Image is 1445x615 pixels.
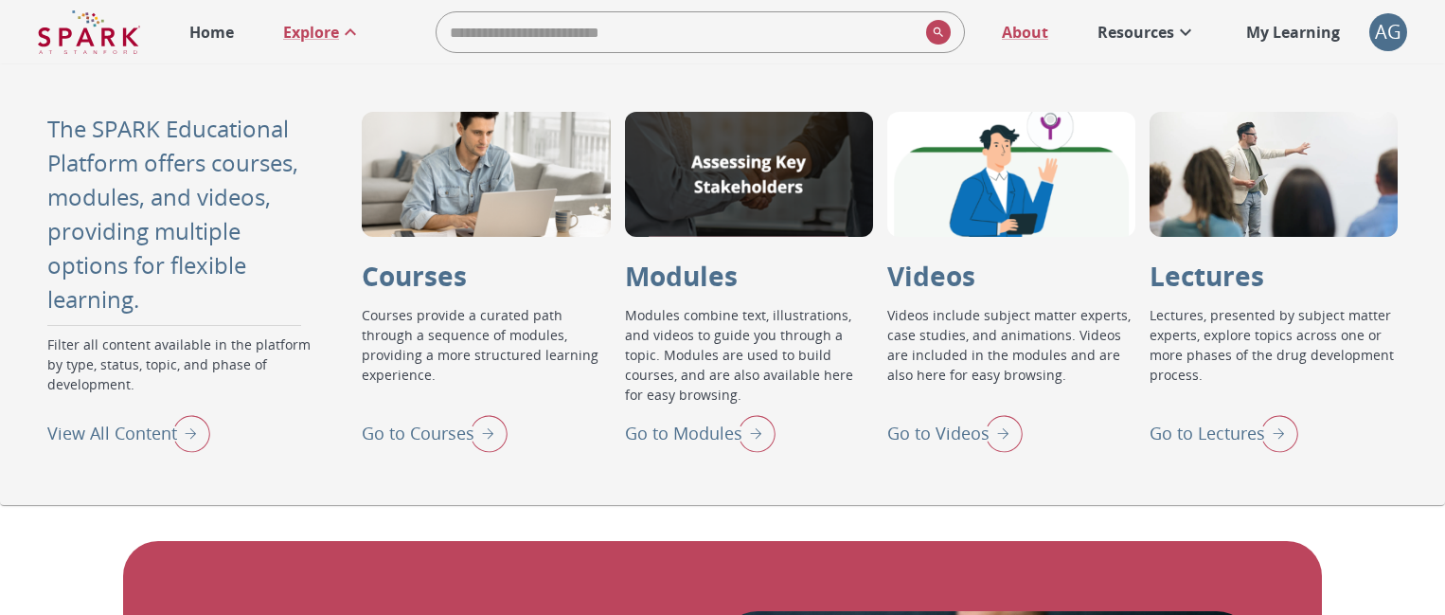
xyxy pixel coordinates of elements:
div: Courses [362,112,610,237]
a: Explore [274,11,371,53]
img: right arrow [1251,408,1298,458]
div: Go to Courses [362,408,508,458]
p: Courses [362,256,467,296]
p: The SPARK Educational Platform offers courses, modules, and videos, providing multiple options fo... [47,112,314,317]
img: right arrow [728,408,776,458]
p: Go to Courses [362,421,474,446]
p: Videos [887,256,975,296]
p: Modules combine text, illustrations, and videos to guide you through a topic. Modules are used to... [625,305,873,408]
a: My Learning [1237,11,1350,53]
img: right arrow [460,408,508,458]
button: search [919,12,951,52]
p: Modules [625,256,738,296]
a: About [992,11,1058,53]
p: Resources [1097,21,1174,44]
div: AG [1369,13,1407,51]
p: Courses provide a curated path through a sequence of modules, providing a more structured learnin... [362,305,610,408]
div: Videos [887,112,1135,237]
div: View All Content [47,408,210,458]
a: Resources [1088,11,1206,53]
p: Go to Modules [625,421,742,446]
button: account of current user [1369,13,1407,51]
img: right arrow [163,408,210,458]
p: Filter all content available in the platform by type, status, topic, and phase of development. [47,335,314,408]
p: Go to Videos [887,421,990,446]
p: Home [189,21,234,44]
a: Home [180,11,243,53]
div: Go to Videos [887,408,1023,458]
p: Go to Lectures [1150,421,1265,446]
img: right arrow [975,408,1023,458]
p: My Learning [1246,21,1340,44]
p: Lectures, presented by subject matter experts, explore topics across one or more phases of the dr... [1150,305,1398,408]
p: View All Content [47,421,177,446]
div: Modules [625,112,873,237]
p: Lectures [1150,256,1264,296]
p: About [1002,21,1048,44]
p: Explore [283,21,339,44]
div: Go to Modules [625,408,776,458]
p: Videos include subject matter experts, case studies, and animations. Videos are included in the m... [887,305,1135,408]
img: Logo of SPARK at Stanford [38,9,140,55]
div: Lectures [1150,112,1398,237]
div: Go to Lectures [1150,408,1298,458]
